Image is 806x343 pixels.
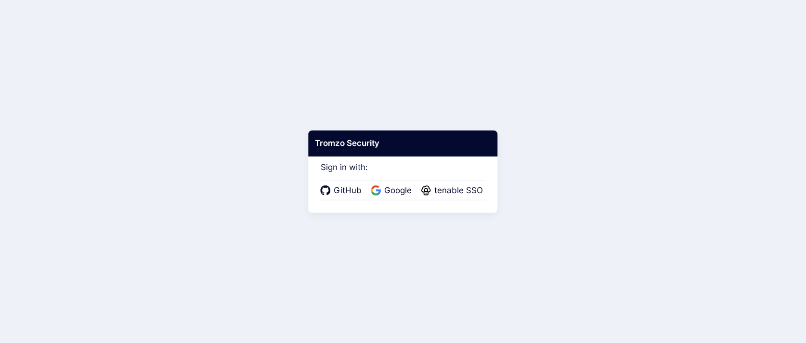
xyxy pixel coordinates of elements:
[381,185,415,197] span: Google
[308,131,497,157] div: Tromzo Security
[321,185,364,197] a: GitHub
[431,185,486,197] span: tenable SSO
[321,149,486,200] div: Sign in with:
[421,185,486,197] a: tenable SSO
[371,185,415,197] a: Google
[331,185,364,197] span: GitHub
